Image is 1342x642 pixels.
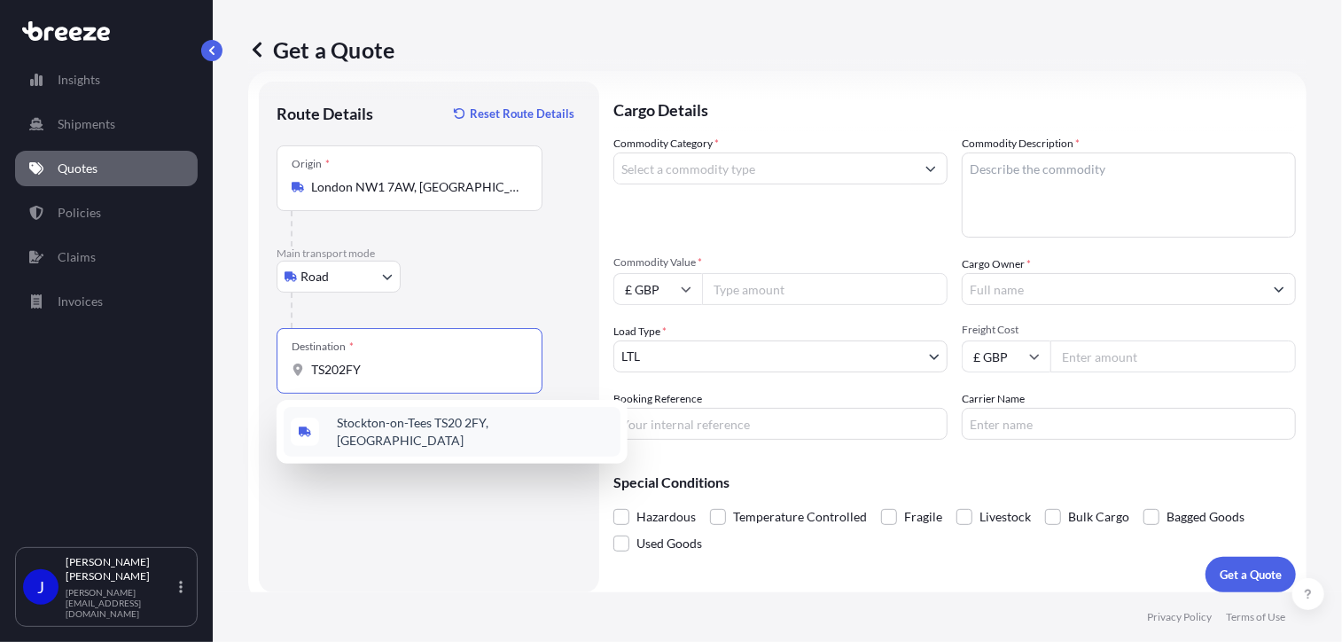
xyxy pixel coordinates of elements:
[613,323,667,341] span: Load Type
[277,400,628,464] div: Show suggestions
[277,103,373,124] p: Route Details
[58,71,100,89] p: Insights
[37,578,44,596] span: J
[311,178,520,196] input: Origin
[904,504,942,530] span: Fragile
[613,255,948,270] span: Commodity Value
[614,153,915,184] input: Select a commodity type
[58,204,101,222] p: Policies
[636,530,702,557] span: Used Goods
[621,348,640,365] span: LTL
[613,475,1296,489] p: Special Conditions
[277,247,581,261] p: Main transport mode
[58,160,98,177] p: Quotes
[963,273,1263,305] input: Full name
[292,157,330,171] div: Origin
[58,115,115,133] p: Shipments
[962,323,1296,337] span: Freight Cost
[58,293,103,310] p: Invoices
[613,82,1296,135] p: Cargo Details
[292,340,354,354] div: Destination
[1050,341,1296,372] input: Enter amount
[613,408,948,440] input: Your internal reference
[962,390,1025,408] label: Carrier Name
[311,361,520,379] input: Destination
[66,555,176,583] p: [PERSON_NAME] [PERSON_NAME]
[300,268,329,286] span: Road
[702,273,948,305] input: Type amount
[337,414,613,450] span: Stockton-on-Tees TS20 2FY, [GEOGRAPHIC_DATA]
[962,408,1296,440] input: Enter name
[58,248,96,266] p: Claims
[1068,504,1129,530] span: Bulk Cargo
[248,35,394,64] p: Get a Quote
[613,135,719,153] label: Commodity Category
[962,255,1031,273] label: Cargo Owner
[470,105,574,122] p: Reset Route Details
[277,261,401,293] button: Select transport
[636,504,696,530] span: Hazardous
[1226,610,1285,624] p: Terms of Use
[733,504,867,530] span: Temperature Controlled
[962,135,1080,153] label: Commodity Description
[1220,566,1282,583] p: Get a Quote
[613,390,702,408] label: Booking Reference
[1263,273,1295,305] button: Show suggestions
[979,504,1031,530] span: Livestock
[1166,504,1244,530] span: Bagged Goods
[915,153,947,184] button: Show suggestions
[66,587,176,619] p: [PERSON_NAME][EMAIL_ADDRESS][DOMAIN_NAME]
[1147,610,1212,624] p: Privacy Policy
